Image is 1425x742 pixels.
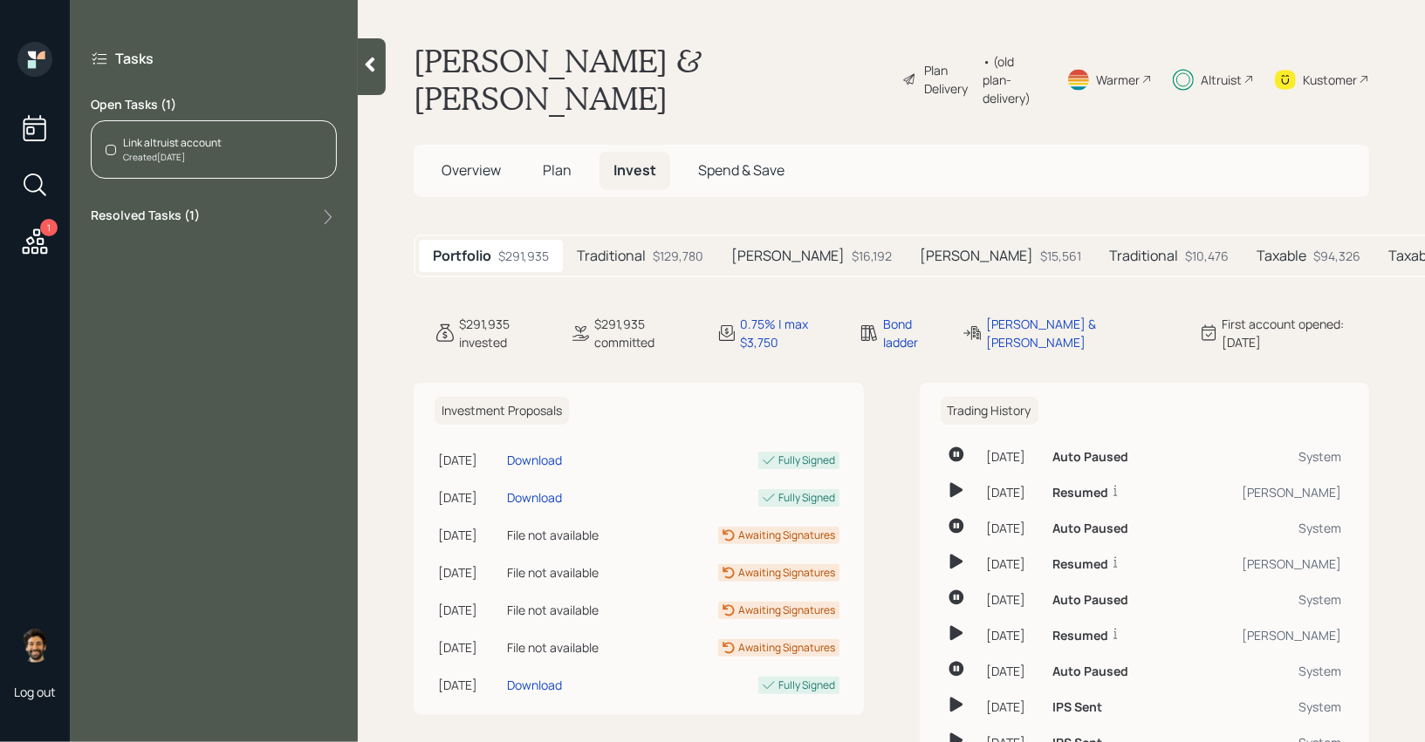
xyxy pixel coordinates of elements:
[698,160,784,180] span: Spend & Save
[1052,521,1128,536] h6: Auto Paused
[983,52,1045,107] div: • (old plan-delivery)
[91,96,337,113] label: Open Tasks ( 1 )
[986,698,1038,716] div: [DATE]
[986,519,1038,537] div: [DATE]
[924,61,974,98] div: Plan Delivery
[577,248,646,264] h5: Traditional
[883,315,942,351] div: Bond ladder
[438,451,500,469] div: [DATE]
[1214,626,1341,644] div: [PERSON_NAME]
[507,563,647,582] div: File not available
[1052,450,1128,465] h6: Auto Paused
[507,638,647,657] div: File not available
[1223,315,1369,351] div: First account opened: [DATE]
[438,563,500,582] div: [DATE]
[115,49,154,68] label: Tasks
[1052,664,1128,679] h6: Auto Paused
[507,488,562,507] div: Download
[852,247,892,265] div: $16,192
[1052,486,1108,500] h6: Resumed
[438,488,500,507] div: [DATE]
[613,160,656,180] span: Invest
[731,248,845,264] h5: [PERSON_NAME]
[438,638,500,657] div: [DATE]
[653,247,703,265] div: $129,780
[123,151,222,164] div: Created [DATE]
[1257,248,1306,264] h5: Taxable
[507,601,647,619] div: File not available
[1040,247,1081,265] div: $15,561
[1214,519,1341,537] div: System
[507,526,647,544] div: File not available
[986,555,1038,573] div: [DATE]
[986,315,1176,351] div: [PERSON_NAME] & [PERSON_NAME]
[741,315,838,351] div: 0.75% | max $3,750
[739,602,836,618] div: Awaiting Signatures
[739,565,836,581] div: Awaiting Signatures
[123,135,222,151] div: Link altruist account
[779,677,836,693] div: Fully Signed
[594,315,695,351] div: $291,935 committed
[986,447,1038,466] div: [DATE]
[986,590,1038,609] div: [DATE]
[507,676,562,694] div: Download
[1096,71,1140,89] div: Warmer
[986,662,1038,680] div: [DATE]
[1052,557,1108,572] h6: Resumed
[507,451,562,469] div: Download
[1109,248,1178,264] h5: Traditional
[459,315,549,351] div: $291,935 invested
[739,640,836,656] div: Awaiting Signatures
[1052,629,1108,643] h6: Resumed
[543,160,572,180] span: Plan
[1214,698,1341,716] div: System
[779,453,836,468] div: Fully Signed
[14,684,56,700] div: Log out
[414,42,888,117] h1: [PERSON_NAME] & [PERSON_NAME]
[1185,247,1229,265] div: $10,476
[779,490,836,506] div: Fully Signed
[1214,447,1341,466] div: System
[1214,483,1341,501] div: [PERSON_NAME]
[438,676,500,694] div: [DATE]
[1214,555,1341,573] div: [PERSON_NAME]
[1214,590,1341,609] div: System
[498,247,549,265] div: $291,935
[435,397,569,425] h6: Investment Proposals
[739,528,836,543] div: Awaiting Signatures
[438,526,500,544] div: [DATE]
[442,160,501,180] span: Overview
[438,601,500,619] div: [DATE]
[17,628,52,663] img: eric-schwartz-headshot.png
[920,248,1033,264] h5: [PERSON_NAME]
[1214,662,1341,680] div: System
[1303,71,1357,89] div: Kustomer
[986,626,1038,644] div: [DATE]
[1201,71,1242,89] div: Altruist
[1052,700,1102,715] h6: IPS Sent
[40,219,58,236] div: 1
[986,483,1038,501] div: [DATE]
[433,248,491,264] h5: Portfolio
[91,207,200,228] label: Resolved Tasks ( 1 )
[1313,247,1360,265] div: $94,326
[1052,593,1128,608] h6: Auto Paused
[941,397,1038,425] h6: Trading History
